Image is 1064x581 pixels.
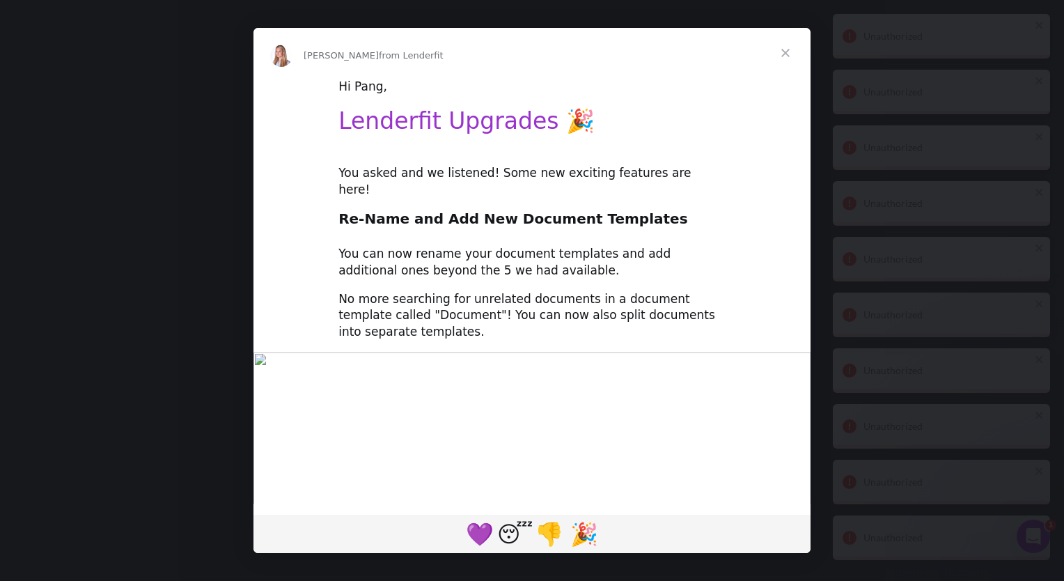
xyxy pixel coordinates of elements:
[338,291,726,341] div: No more searching for unrelated documents in a document template called "Document"! You can now a...
[338,79,726,95] div: Hi Pang,
[338,210,726,235] h2: Re-Name and Add New Document Templates
[570,521,598,548] span: 🎉
[338,107,726,144] h1: Lenderfit Upgrades 🎉
[535,521,563,548] span: 👎
[466,521,494,548] span: 💜
[760,28,811,78] span: Close
[379,50,444,61] span: from Lenderfit
[497,521,533,548] span: 😴
[270,45,292,67] img: Profile image for Allison
[304,50,379,61] span: [PERSON_NAME]
[338,165,726,199] div: You asked and we listened! Some new exciting features are here!
[497,517,532,550] span: sleeping reaction
[462,517,497,550] span: purple heart reaction
[338,246,726,279] div: You can now rename your document templates and add additional ones beyond the 5 we had available.
[532,517,567,550] span: 1 reaction
[567,517,602,550] span: tada reaction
